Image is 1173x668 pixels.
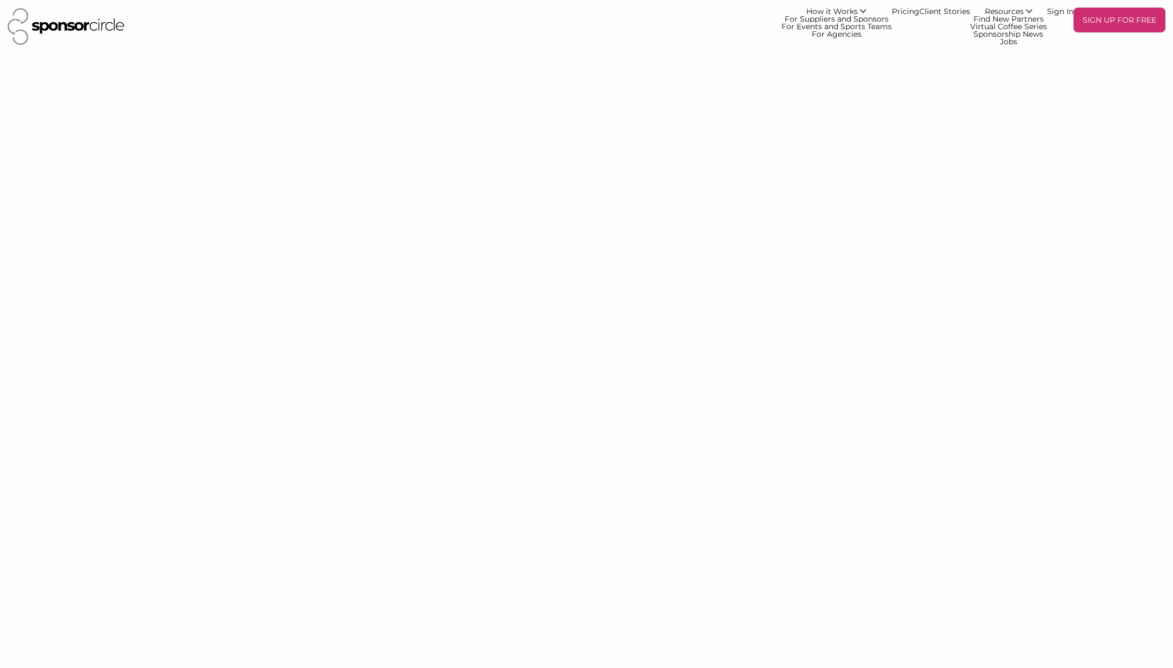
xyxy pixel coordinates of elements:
[985,6,1024,16] span: Resources
[781,30,892,38] a: For Agencies
[1047,8,1073,15] a: Sign In
[970,8,1047,15] a: Resources
[892,8,919,15] a: Pricing
[1073,8,1165,45] a: SIGN UP FOR FREE
[970,15,1047,23] a: Find New Partners
[781,8,892,15] a: How it Works
[8,8,124,45] img: Sponsor Circle Logo
[781,23,892,30] a: For Events and Sports Teams
[970,30,1047,38] a: Sponsorship News
[806,6,858,16] span: How it Works
[1078,12,1161,28] p: SIGN UP FOR FREE
[919,8,970,15] a: Client Stories
[781,15,892,23] a: For Suppliers and Sponsors
[970,38,1047,45] a: Jobs
[970,23,1047,30] a: Virtual Coffee Series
